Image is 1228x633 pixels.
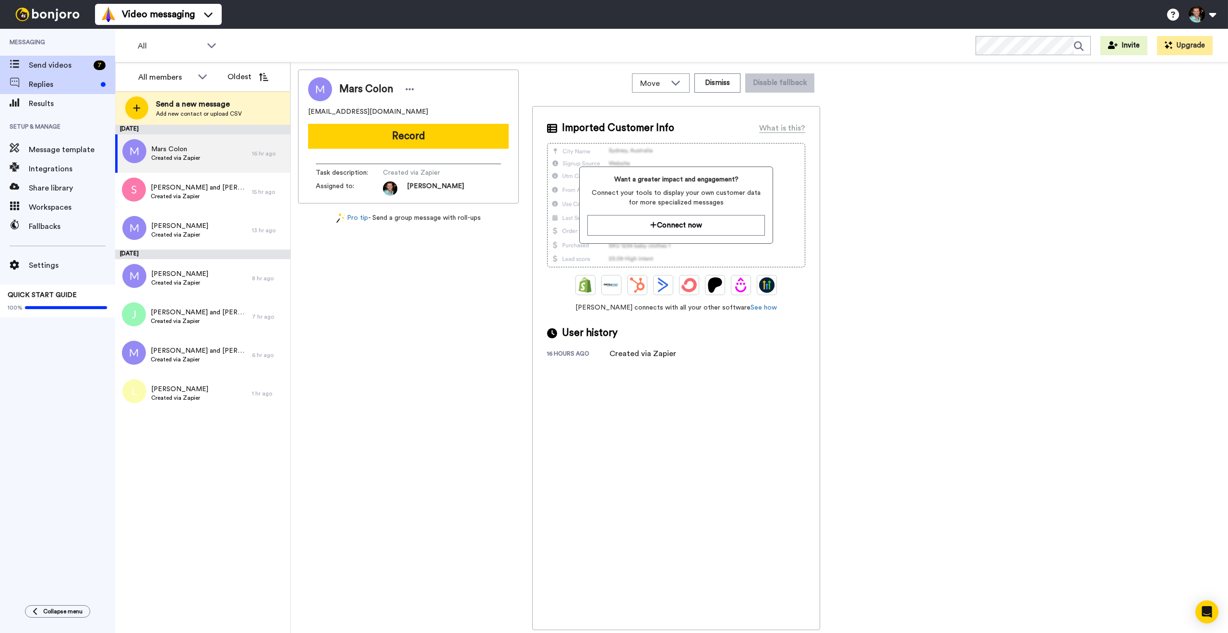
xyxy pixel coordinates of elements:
span: Share library [29,182,115,194]
div: 15 hr ago [252,188,286,196]
span: Created via Zapier [151,317,247,325]
span: Collapse menu [43,608,83,615]
span: Send videos [29,60,90,71]
span: Task description : [316,168,383,178]
span: [PERSON_NAME] and [PERSON_NAME] [151,346,247,356]
span: Connect your tools to display your own customer data for more specialized messages [587,188,764,207]
img: Patreon [707,277,723,293]
a: See how [751,304,777,311]
span: User history [562,326,618,340]
span: Send a new message [156,98,242,110]
span: [PERSON_NAME] [151,221,208,231]
span: Created via Zapier [151,231,208,239]
span: 100% [8,304,23,311]
div: 7 [94,60,106,70]
button: Oldest [220,67,275,86]
img: Shopify [578,277,593,293]
span: Created via Zapier [151,279,208,287]
span: Created via Zapier [151,192,247,200]
span: Created via Zapier [151,394,208,402]
span: Results [29,98,115,109]
div: [DATE] [115,250,290,259]
img: Image of Mars Colon [308,77,332,101]
span: Replies [29,79,97,90]
div: 16 hr ago [252,150,286,157]
span: All [138,40,202,52]
div: All members [138,72,193,83]
button: Upgrade [1157,36,1213,55]
div: 13 hr ago [252,227,286,234]
div: - Send a group message with roll-ups [298,213,519,223]
img: s.png [122,178,146,202]
button: Connect now [587,215,764,236]
div: What is this? [759,122,805,134]
div: 16 hours ago [547,350,609,359]
span: QUICK START GUIDE [8,292,77,299]
div: 1 hr ago [252,390,286,397]
span: Message template [29,144,115,155]
img: Hubspot [630,277,645,293]
img: m.png [122,139,146,163]
button: Record [308,124,509,149]
div: 7 hr ago [252,313,286,321]
span: Assigned to: [316,181,383,196]
span: Created via Zapier [151,154,200,162]
span: Add new contact or upload CSV [156,110,242,118]
img: m.png [122,216,146,240]
img: j.png [122,302,146,326]
span: Settings [29,260,115,271]
img: Ontraport [604,277,619,293]
span: Move [640,78,666,89]
div: 6 hr ago [252,351,286,359]
span: [PERSON_NAME] connects with all your other software [547,303,805,312]
img: 4053199d-47a1-4672-9143-02c436ae7db4-1726044582.jpg [383,181,397,196]
span: Want a greater impact and engagement? [587,175,764,184]
div: Open Intercom Messenger [1195,600,1218,623]
img: GoHighLevel [759,277,775,293]
button: Invite [1100,36,1147,55]
div: [DATE] [115,125,290,134]
span: Mars Colon [151,144,200,154]
img: m.png [122,341,146,365]
div: Created via Zapier [609,348,676,359]
span: [PERSON_NAME] and [PERSON_NAME] [151,308,247,317]
img: vm-color.svg [101,7,116,22]
span: [PERSON_NAME] [407,181,464,196]
span: [EMAIL_ADDRESS][DOMAIN_NAME] [308,107,428,117]
span: [PERSON_NAME] and [PERSON_NAME] [151,183,247,192]
span: Created via Zapier [151,356,247,363]
img: m.png [122,264,146,288]
span: Created via Zapier [383,168,474,178]
img: ActiveCampaign [656,277,671,293]
img: magic-wand.svg [336,213,345,223]
span: Video messaging [122,8,195,21]
button: Collapse menu [25,605,90,618]
span: Workspaces [29,202,115,213]
span: Imported Customer Info [562,121,674,135]
span: Mars Colon [339,82,393,96]
button: Disable fallback [745,73,814,93]
div: 8 hr ago [252,275,286,282]
img: bj-logo-header-white.svg [12,8,83,21]
img: ConvertKit [681,277,697,293]
img: Drip [733,277,749,293]
img: l.png [122,379,146,403]
span: Fallbacks [29,221,115,232]
span: [PERSON_NAME] [151,269,208,279]
a: Pro tip [336,213,368,223]
span: [PERSON_NAME] [151,384,208,394]
span: Integrations [29,163,115,175]
button: Dismiss [694,73,740,93]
